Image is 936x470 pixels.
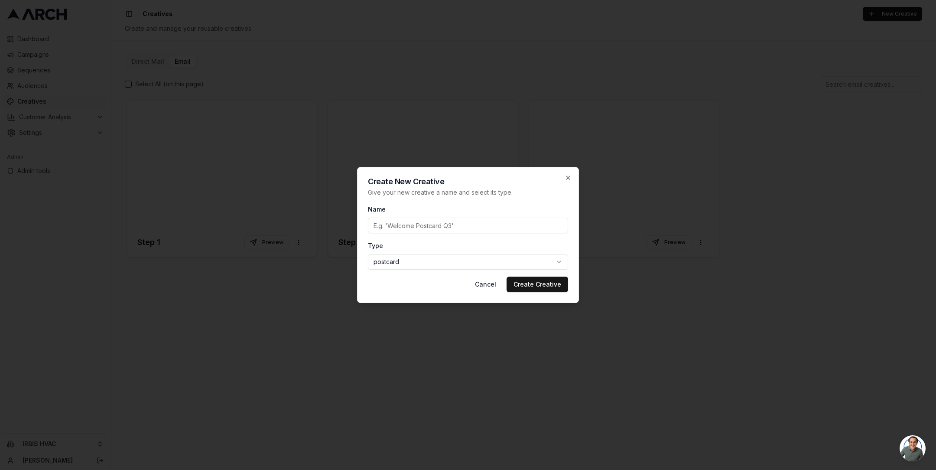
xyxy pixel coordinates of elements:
[507,277,568,292] button: Create Creative
[368,178,568,186] h2: Create New Creative
[368,206,386,213] label: Name
[368,242,383,249] label: Type
[368,188,568,197] p: Give your new creative a name and select its type.
[468,277,503,292] button: Cancel
[368,218,568,233] input: E.g. 'Welcome Postcard Q3'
